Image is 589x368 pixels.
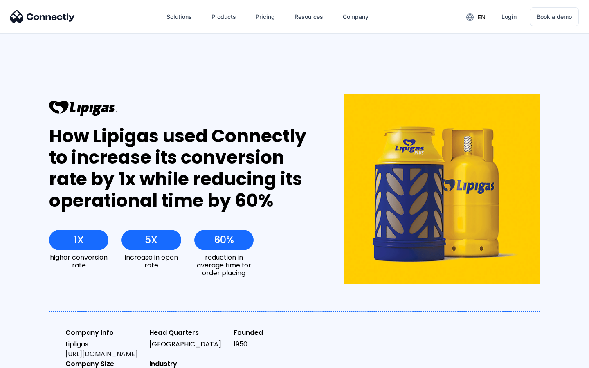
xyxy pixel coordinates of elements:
div: 1X [74,234,84,246]
div: Login [501,11,517,22]
div: Solutions [166,11,192,22]
a: Pricing [249,7,281,27]
img: Connectly Logo [10,10,75,23]
div: Pricing [256,11,275,22]
div: reduction in average time for order placing [194,254,254,277]
div: Company Info [65,328,143,338]
div: 5X [145,234,157,246]
div: [GEOGRAPHIC_DATA] [149,339,227,349]
div: increase in open rate [121,254,181,269]
aside: Language selected: English [8,354,49,365]
div: How Lipigas used Connectly to increase its conversion rate by 1x while reducing its operational t... [49,126,314,212]
div: en [477,11,486,23]
div: higher conversion rate [49,254,108,269]
div: Company [343,11,369,22]
a: Book a demo [530,7,579,26]
div: Products [211,11,236,22]
a: Login [495,7,523,27]
ul: Language list [16,354,49,365]
div: Resources [294,11,323,22]
div: Head Quarters [149,328,227,338]
a: [URL][DOMAIN_NAME] [65,349,138,359]
div: Founded [234,328,311,338]
div: 1950 [234,339,311,349]
div: 60% [214,234,234,246]
div: Lipligas [65,339,143,359]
